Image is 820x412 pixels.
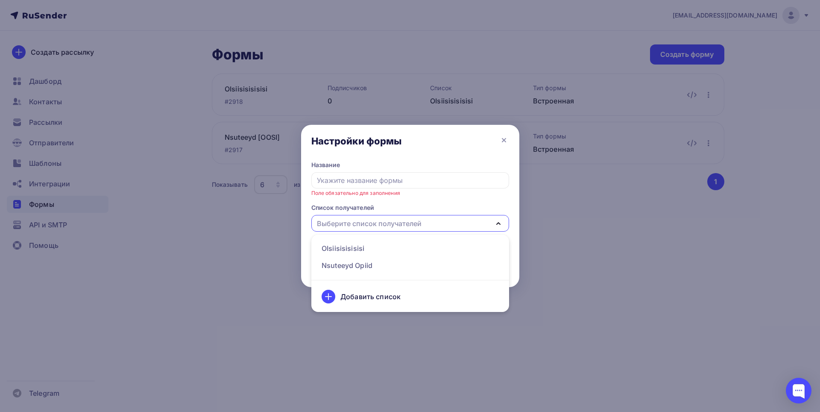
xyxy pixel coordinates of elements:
div: Добавить список [340,291,401,302]
div: Настройки формы [311,135,402,147]
div: OIsiisisisisisi [322,243,364,253]
small: Поле обязательно для заполнения [311,190,400,196]
ul: Выберите список получателей [311,235,509,312]
legend: Список получателей [311,203,509,215]
legend: Название [311,161,509,172]
div: Выберите список получателей [317,218,422,229]
input: Укажите название формы [311,172,509,188]
div: Nsuteeyd Opiid [322,260,372,271]
button: Выберите список получателей [311,215,509,232]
